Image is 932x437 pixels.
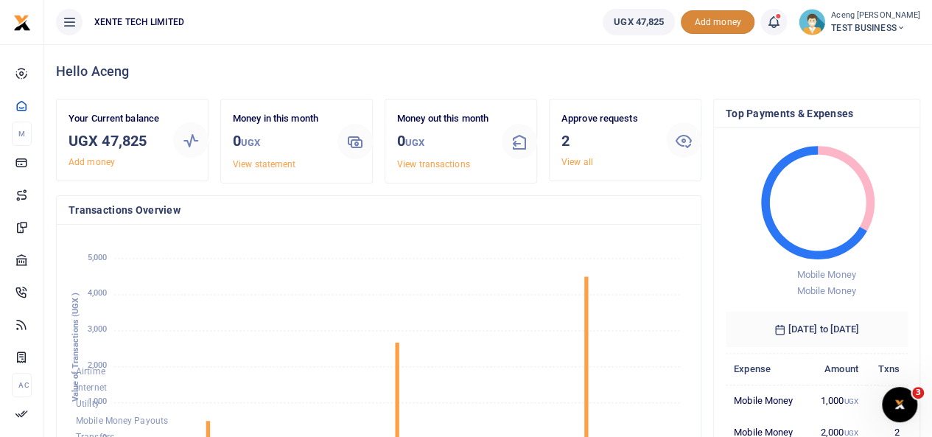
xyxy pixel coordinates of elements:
[76,416,168,426] span: Mobile Money Payouts
[88,253,108,262] tspan: 5,000
[69,202,689,218] h4: Transactions Overview
[76,382,107,393] span: Internet
[233,159,295,169] a: View statement
[726,105,908,122] h4: Top Payments & Expenses
[12,122,32,146] li: M
[561,157,593,167] a: View all
[561,130,654,152] h3: 2
[71,293,80,402] text: Value of Transactions (UGX )
[807,353,866,385] th: Amount
[844,429,858,437] small: UGX
[241,137,260,148] small: UGX
[726,312,908,347] h6: [DATE] to [DATE]
[56,63,920,80] h4: Hello Aceng
[912,387,924,399] span: 3
[726,385,807,416] td: Mobile Money
[597,9,681,35] li: Wallet ballance
[807,385,866,416] td: 1,000
[799,9,825,35] img: profile-user
[796,285,855,296] span: Mobile Money
[681,10,754,35] li: Toup your wallet
[12,373,32,397] li: Ac
[397,111,490,127] p: Money out this month
[69,157,115,167] a: Add money
[88,396,108,406] tspan: 1,000
[233,111,326,127] p: Money in this month
[882,387,917,422] iframe: Intercom live chat
[561,111,654,127] p: Approve requests
[397,159,470,169] a: View transactions
[614,15,664,29] span: UGX 47,825
[681,10,754,35] span: Add money
[233,130,326,154] h3: 0
[726,353,807,385] th: Expense
[88,325,108,335] tspan: 3,000
[397,130,490,154] h3: 0
[69,130,161,152] h3: UGX 47,825
[831,21,920,35] span: TEST BUSINESS
[681,15,754,27] a: Add money
[844,397,858,405] small: UGX
[88,360,108,370] tspan: 2,000
[603,9,675,35] a: UGX 47,825
[796,269,855,280] span: Mobile Money
[866,385,908,416] td: 1
[88,15,190,29] span: XENTE TECH LIMITED
[799,9,920,35] a: profile-user Aceng [PERSON_NAME] TEST BUSINESS
[13,14,31,32] img: logo-small
[866,353,908,385] th: Txns
[831,10,920,22] small: Aceng [PERSON_NAME]
[88,289,108,298] tspan: 4,000
[69,111,161,127] p: Your Current balance
[13,16,31,27] a: logo-small logo-large logo-large
[76,366,105,377] span: Airtime
[76,399,99,410] span: Utility
[405,137,424,148] small: UGX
